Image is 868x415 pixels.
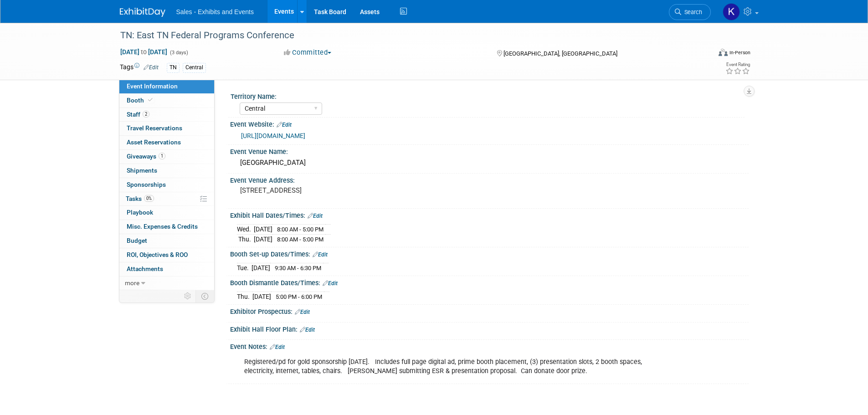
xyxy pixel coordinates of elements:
div: Event Format [657,47,751,61]
td: Tags [120,62,159,73]
a: Edit [295,309,310,315]
span: to [139,48,148,56]
div: Event Venue Address: [230,174,749,185]
td: Toggle Event Tabs [195,290,214,302]
span: Booth [127,97,154,104]
td: Thu. [237,234,254,244]
span: Playbook [127,209,153,216]
a: Booth [119,94,214,108]
div: TN: East TN Federal Programs Conference [117,27,697,44]
span: Travel Reservations [127,124,182,132]
div: TN [167,63,180,72]
a: Giveaways1 [119,150,214,164]
span: 5:00 PM - 6:00 PM [276,293,322,300]
a: Edit [144,64,159,71]
pre: [STREET_ADDRESS] [240,186,436,195]
span: Sponsorships [127,181,166,188]
a: Event Information [119,80,214,93]
span: Event Information [127,82,178,90]
a: Edit [313,251,328,258]
a: Travel Reservations [119,122,214,135]
span: Search [681,9,702,15]
img: Format-Inperson.png [719,49,728,56]
span: Asset Reservations [127,138,181,146]
div: [GEOGRAPHIC_DATA] [237,156,742,170]
td: Personalize Event Tab Strip [180,290,196,302]
a: Edit [270,344,285,350]
div: Event Venue Name: [230,145,749,156]
span: ROI, Objectives & ROO [127,251,188,258]
td: Tue. [237,263,252,272]
div: Registered/pd for gold sponsorship [DATE]. Includes full page digital ad, prime booth placement, ... [238,353,648,380]
span: Shipments [127,167,157,174]
a: Edit [277,122,292,128]
div: Exhibitor Prospectus: [230,305,749,317]
span: [DATE] [DATE] [120,48,168,56]
a: more [119,277,214,290]
span: Sales - Exhibits and Events [176,8,254,15]
a: Budget [119,234,214,248]
td: [DATE] [252,292,271,301]
a: [URL][DOMAIN_NAME] [241,132,305,139]
span: 9:30 AM - 6:30 PM [275,265,321,272]
a: Tasks0% [119,192,214,206]
span: Misc. Expenses & Credits [127,223,198,230]
a: Shipments [119,164,214,178]
div: Booth Dismantle Dates/Times: [230,276,749,288]
div: Territory Name: [231,90,745,101]
a: Attachments [119,262,214,276]
div: In-Person [729,49,750,56]
a: Edit [308,213,323,219]
div: Exhibit Hall Dates/Times: [230,209,749,220]
img: Kara Haven [723,3,740,20]
span: 1 [159,153,165,159]
a: Playbook [119,206,214,220]
span: more [125,279,139,287]
img: ExhibitDay [120,8,165,17]
a: Sponsorships [119,178,214,192]
span: Tasks [126,195,154,202]
td: Wed. [237,224,254,234]
span: Staff [127,111,149,118]
a: ROI, Objectives & ROO [119,248,214,262]
button: Committed [281,48,335,57]
span: Giveaways [127,153,165,160]
a: Asset Reservations [119,136,214,149]
span: 8:00 AM - 5:00 PM [277,236,324,243]
span: Budget [127,237,147,244]
span: (3 days) [169,50,188,56]
td: [DATE] [254,224,272,234]
div: Exhibit Hall Floor Plan: [230,323,749,334]
div: Event Rating [725,62,750,67]
div: Event Notes: [230,340,749,352]
span: 8:00 AM - 5:00 PM [277,226,324,233]
div: Central [183,63,206,72]
a: Search [669,4,711,20]
div: Event Website: [230,118,749,129]
span: Attachments [127,265,163,272]
span: 2 [143,111,149,118]
td: [DATE] [252,263,270,272]
td: [DATE] [254,234,272,244]
a: Misc. Expenses & Credits [119,220,214,234]
div: Booth Set-up Dates/Times: [230,247,749,259]
i: Booth reservation complete [148,97,153,102]
a: Staff2 [119,108,214,122]
a: Edit [323,280,338,287]
span: 0% [144,195,154,202]
a: Edit [300,327,315,333]
td: Thu. [237,292,252,301]
span: [GEOGRAPHIC_DATA], [GEOGRAPHIC_DATA] [503,50,617,57]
